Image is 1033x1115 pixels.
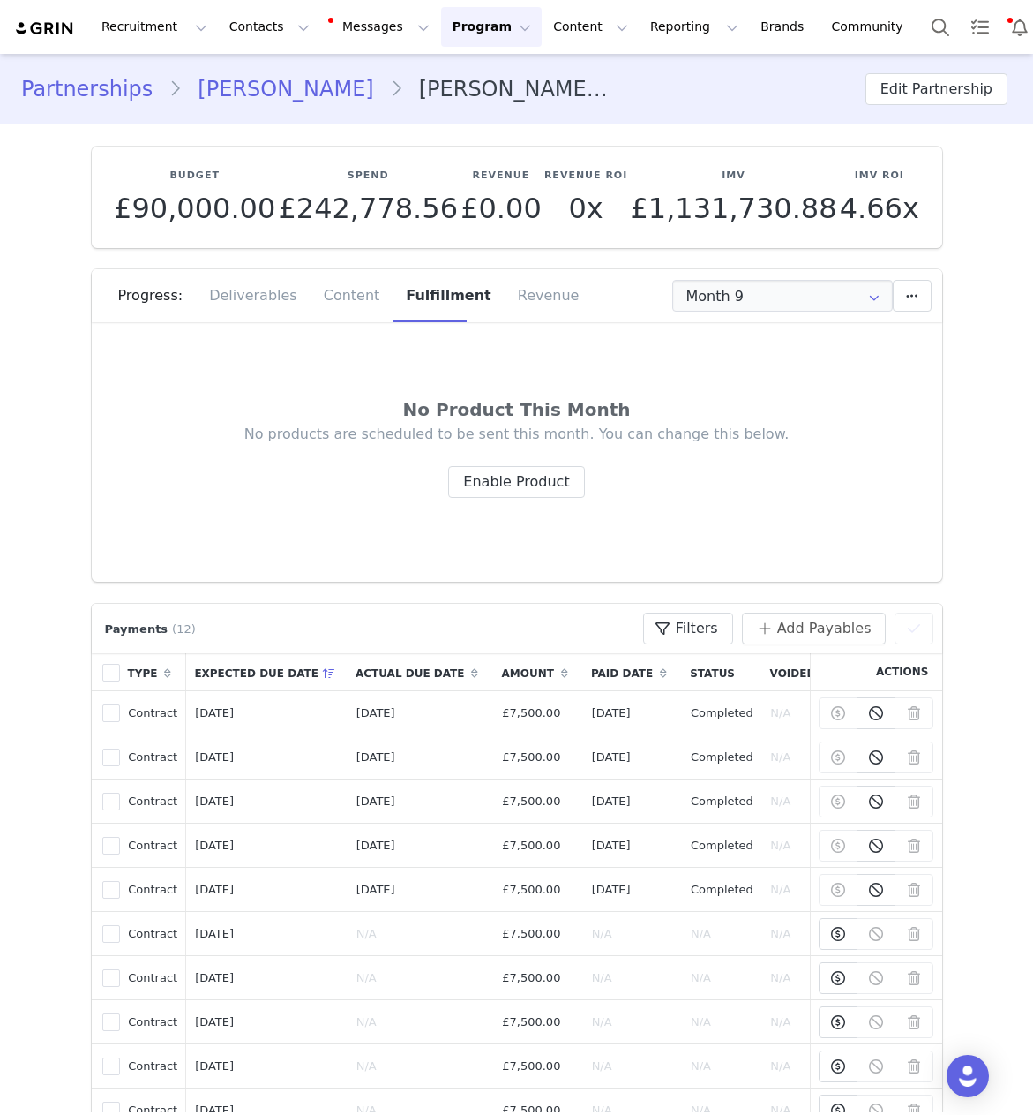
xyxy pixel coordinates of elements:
[149,425,885,498] div: No products are scheduled to be sent this month. You can change this below.
[182,73,389,105] a: [PERSON_NAME]
[278,192,458,225] span: £242,778.56
[311,269,393,322] div: Content
[348,653,494,691] th: Actual Due Date
[682,956,761,1000] td: N/A
[505,269,580,322] div: Revenue
[840,169,919,184] p: IMV ROI
[583,1044,682,1089] td: N/A
[186,956,348,1000] td: [DATE]
[448,466,584,498] button: Enable Product
[186,824,348,868] td: [DATE]
[114,192,275,225] span: £90,000.00
[682,691,761,735] td: Completed
[682,868,761,912] td: Completed
[762,824,845,868] td: N/A
[120,824,187,868] td: Contract
[762,956,845,1000] td: N/A
[21,73,168,105] a: Partnerships
[583,912,682,956] td: N/A
[583,868,682,912] td: [DATE]
[14,20,76,37] img: grin logo
[91,7,218,47] button: Recruitment
[118,269,197,322] div: Progress:
[186,691,348,735] td: [DATE]
[682,1044,761,1089] td: N/A
[186,1044,348,1089] td: [DATE]
[583,1000,682,1044] td: N/A
[583,956,682,1000] td: N/A
[643,613,733,644] button: Filters
[921,7,960,47] button: Search
[682,780,761,824] td: Completed
[120,912,187,956] td: Contract
[186,653,348,691] th: Expected Due Date
[543,7,639,47] button: Content
[348,1000,494,1044] td: N/A
[583,780,682,824] td: [DATE]
[676,618,718,639] span: Filters
[583,691,682,735] td: [DATE]
[460,169,542,184] p: Revenue
[682,735,761,780] td: Completed
[149,396,885,423] div: No Product This Month
[186,912,348,956] td: [DATE]
[640,7,749,47] button: Reporting
[348,912,494,956] td: N/A
[810,653,942,691] th: Actions
[840,192,919,224] p: 4.66x
[120,735,187,780] td: Contract
[682,653,761,691] th: Status
[502,927,560,940] span: £7,500.00
[114,169,275,184] p: Budget
[460,192,542,225] span: £0.00
[762,868,845,912] td: N/A
[762,691,845,735] td: N/A
[393,269,504,322] div: Fulfillment
[120,1044,187,1089] td: Contract
[762,912,845,956] td: N/A
[101,621,205,638] div: Payments
[630,192,836,225] span: £1,131,730.88
[682,824,761,868] td: Completed
[172,621,196,638] span: (12)
[544,192,627,224] p: 0x
[321,7,440,47] button: Messages
[672,280,893,312] input: Select
[742,613,886,644] button: Add Payables
[544,169,627,184] p: Revenue ROI
[583,824,682,868] td: [DATE]
[502,883,560,896] span: £7,500.00
[762,1000,845,1044] td: N/A
[348,735,494,780] td: [DATE]
[120,868,187,912] td: Contract
[348,780,494,824] td: [DATE]
[120,691,187,735] td: Contract
[348,1044,494,1089] td: N/A
[120,1000,187,1044] td: Contract
[583,735,682,780] td: [DATE]
[865,73,1007,105] button: Edit Partnership
[348,868,494,912] td: [DATE]
[821,7,922,47] a: Community
[961,7,999,47] a: Tasks
[947,1055,989,1097] div: Open Intercom Messenger
[762,1044,845,1089] td: N/A
[196,269,311,322] div: Deliverables
[219,7,320,47] button: Contacts
[762,653,845,691] th: Voided
[502,839,560,852] span: £7,500.00
[750,7,820,47] a: Brands
[348,691,494,735] td: [DATE]
[502,795,560,808] span: £7,500.00
[186,780,348,824] td: [DATE]
[120,956,187,1000] td: Contract
[186,735,348,780] td: [DATE]
[682,912,761,956] td: N/A
[502,1059,560,1073] span: £7,500.00
[348,956,494,1000] td: N/A
[762,735,845,780] td: N/A
[762,780,845,824] td: N/A
[583,653,682,691] th: Paid Date
[186,1000,348,1044] td: [DATE]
